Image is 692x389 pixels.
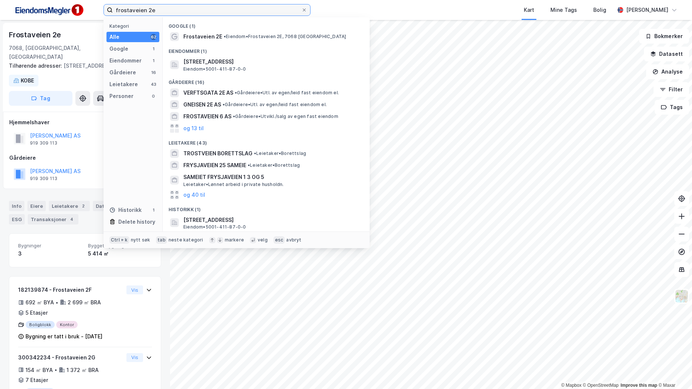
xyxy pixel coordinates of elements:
[233,114,338,119] span: Gårdeiere • Utvikl./salg av egen fast eiendom
[113,4,301,16] input: Søk på adresse, matrikkel, gårdeiere, leietakere eller personer
[109,80,138,89] div: Leietakere
[118,217,155,226] div: Delete history
[18,285,123,294] div: 182139874 - Frostaveien 2F
[274,236,285,244] div: esc
[183,224,246,230] span: Eiendom • 5001-411-87-0-0
[248,162,250,168] span: •
[593,6,606,14] div: Bolig
[163,17,370,31] div: Google (1)
[183,182,284,187] span: Leietaker • Lønnet arbeid i private husholdn.
[21,76,34,85] div: KOBE
[26,308,48,317] div: 5 Etasjer
[169,237,203,243] div: neste kategori
[126,353,143,362] button: Vis
[9,214,25,224] div: ESG
[654,82,689,97] button: Filter
[26,366,53,375] div: 154 ㎡ BYA
[183,173,361,182] span: SAMEIET FRYSJAVEIEN 1 3 OG 5
[639,29,689,44] button: Bokmerker
[223,102,327,108] span: Gårdeiere • Utl. av egen/leid fast eiendom el.
[9,61,155,70] div: [STREET_ADDRESS] 2h
[655,354,692,389] iframe: Chat Widget
[109,68,136,77] div: Gårdeiere
[224,34,226,39] span: •
[109,56,142,65] div: Eiendommer
[183,190,205,199] button: og 40 til
[49,201,90,211] div: Leietakere
[26,332,102,341] div: Bygning er tatt i bruk - [DATE]
[675,289,689,303] img: Z
[27,201,46,211] div: Eiere
[183,88,233,97] span: VERFTSGATA 2E AS
[150,70,156,75] div: 16
[18,353,123,362] div: 300342234 - Frostaveien 2G
[93,201,121,211] div: Datasett
[561,383,581,388] a: Mapbox
[18,249,82,258] div: 3
[109,236,129,244] div: Ctrl + k
[258,237,268,243] div: velg
[646,64,689,79] button: Analyse
[109,33,119,41] div: Alle
[9,29,62,41] div: Frostaveien 2e
[235,90,237,95] span: •
[79,202,87,210] div: 2
[183,100,221,109] span: GNEISEN 2E AS
[644,47,689,61] button: Datasett
[9,201,24,211] div: Info
[68,216,75,223] div: 4
[183,216,361,224] span: [STREET_ADDRESS]
[150,81,156,87] div: 43
[26,376,48,385] div: 7 Etasjer
[183,66,246,72] span: Eiendom • 5001-411-87-0-0
[28,214,78,224] div: Transaksjoner
[9,62,64,69] span: Tilhørende adresser:
[30,140,57,146] div: 919 309 113
[248,162,300,168] span: Leietaker • Borettslag
[626,6,668,14] div: [PERSON_NAME]
[9,91,72,106] button: Tag
[150,207,156,213] div: 1
[655,100,689,115] button: Tags
[183,57,361,66] span: [STREET_ADDRESS]
[163,43,370,56] div: Eiendommer (1)
[233,114,235,119] span: •
[254,150,306,156] span: Leietaker • Borettslag
[150,93,156,99] div: 0
[131,237,150,243] div: nytt søk
[183,124,204,133] button: og 13 til
[26,298,54,307] div: 692 ㎡ BYA
[156,236,167,244] div: tab
[223,102,225,107] span: •
[126,285,143,294] button: Vis
[55,300,58,305] div: •
[68,298,101,307] div: 2 699 ㎡ BRA
[109,206,142,214] div: Historikk
[67,366,99,375] div: 1 372 ㎡ BRA
[150,58,156,64] div: 1
[109,23,159,29] div: Kategori
[9,44,105,61] div: 7068, [GEOGRAPHIC_DATA], [GEOGRAPHIC_DATA]
[109,44,128,53] div: Google
[88,243,152,249] span: Bygget bygningsområde
[150,46,156,52] div: 1
[235,90,339,96] span: Gårdeiere • Utl. av egen/leid fast eiendom el.
[550,6,577,14] div: Mine Tags
[18,243,82,249] span: Bygninger
[621,383,657,388] a: Improve this map
[163,134,370,148] div: Leietakere (43)
[150,34,156,40] div: 62
[109,92,133,101] div: Personer
[254,150,256,156] span: •
[88,249,152,258] div: 5 414 ㎡
[163,74,370,87] div: Gårdeiere (16)
[12,2,86,18] img: F4PB6Px+NJ5v8B7XTbfpPpyloAAAAASUVORK5CYII=
[163,201,370,214] div: Historikk (1)
[524,6,534,14] div: Kart
[224,34,346,40] span: Eiendom • Frostaveien 2E, 7068 [GEOGRAPHIC_DATA]
[183,161,246,170] span: FRYSJAVEIEN 25 SAMEIE
[30,176,57,182] div: 919 309 113
[9,153,161,162] div: Gårdeiere
[183,149,252,158] span: TROSTVEIEN BORETTSLAG
[655,354,692,389] div: Kontrollprogram for chat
